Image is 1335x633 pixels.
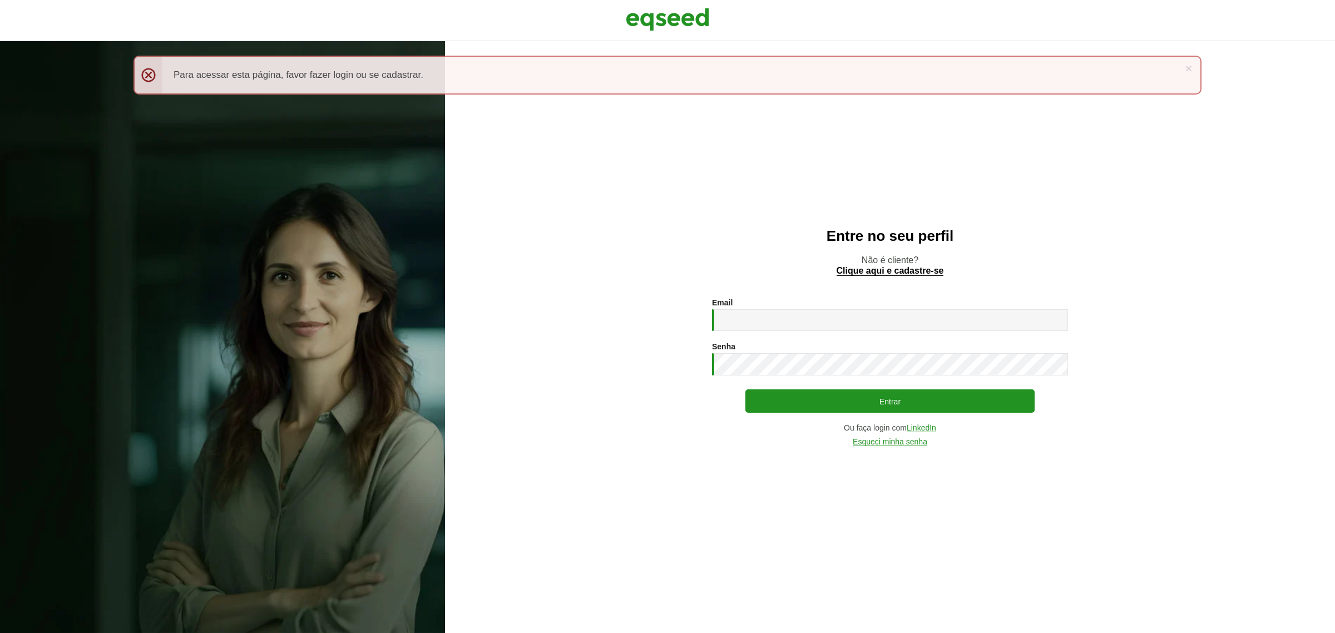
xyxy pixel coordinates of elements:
p: Não é cliente? [467,255,1313,276]
img: EqSeed Logo [626,6,709,33]
div: Para acessar esta página, favor fazer login ou se cadastrar. [133,56,1201,95]
h2: Entre no seu perfil [467,228,1313,244]
label: Email [712,299,733,306]
a: Clique aqui e cadastre-se [837,266,944,276]
button: Entrar [745,389,1035,413]
div: Ou faça login com [712,424,1068,432]
a: Esqueci minha senha [853,438,927,446]
a: LinkedIn [907,424,936,432]
a: × [1185,62,1192,74]
label: Senha [712,343,735,350]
